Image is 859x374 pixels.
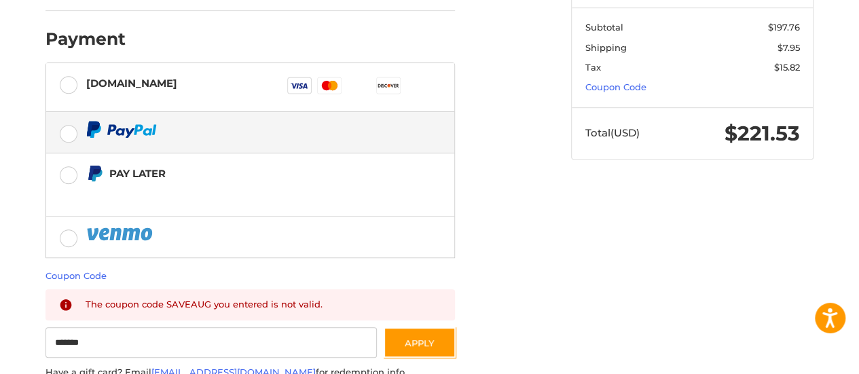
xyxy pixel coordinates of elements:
h2: Payment [45,29,126,50]
input: Gift Certificate or Coupon Code [45,327,377,358]
iframe: Google Customer Reviews [747,337,859,374]
a: Coupon Code [585,81,646,92]
span: $7.95 [778,42,800,53]
div: Pay Later [109,162,369,185]
img: PayPal icon [86,225,156,242]
div: The coupon code SAVEAUG you entered is not valid. [86,298,442,312]
img: Pay Later icon [86,165,103,182]
span: Tax [585,62,601,73]
span: Total (USD) [585,126,640,139]
span: Subtotal [585,22,623,33]
button: Apply [384,327,456,358]
span: $197.76 [768,22,800,33]
div: [DOMAIN_NAME] [86,72,177,94]
span: $15.82 [774,62,800,73]
a: Coupon Code [45,270,107,281]
img: PayPal icon [86,121,157,138]
iframe: PayPal Message 1 [86,188,370,200]
span: Shipping [585,42,627,53]
span: $221.53 [725,121,800,146]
